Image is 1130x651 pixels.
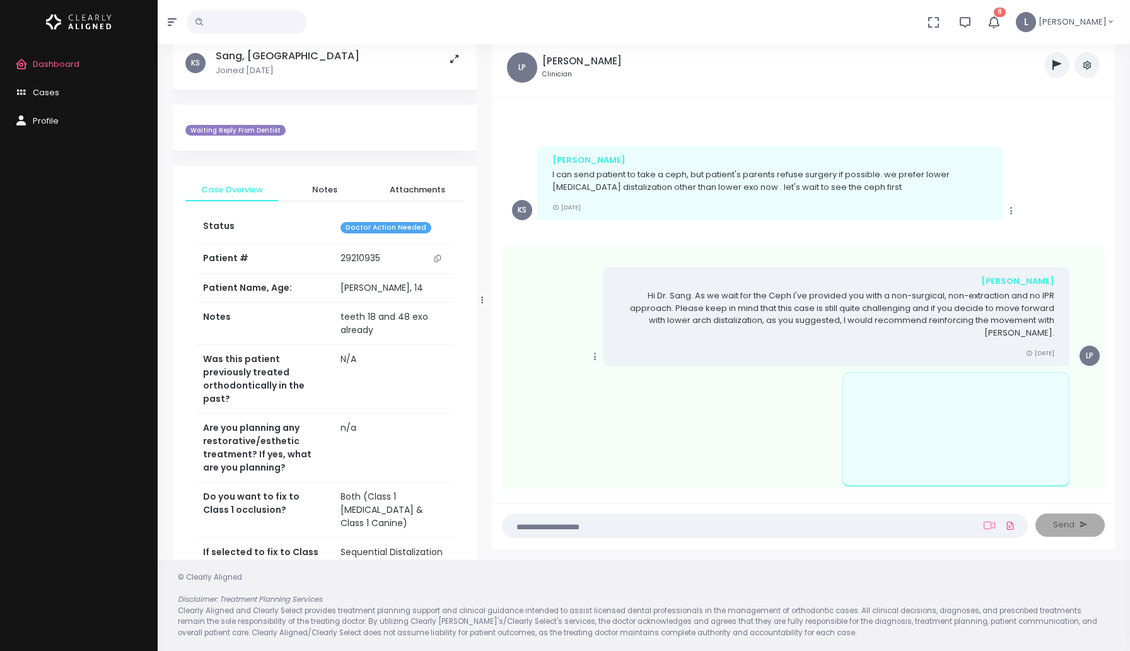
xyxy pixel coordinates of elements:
th: Are you planning any restorative/esthetic treatment? If yes, what are you planning? [195,414,333,483]
a: Add Loom Video [981,520,998,531]
span: Doctor Action Needed [341,222,431,234]
span: KS [185,53,206,73]
th: If selected to fix to Class 1, How do you prefer to treat it? [195,538,333,594]
th: Notes [195,303,333,345]
td: teeth 18 and 48 exo already [333,303,454,345]
small: [DATE] [1026,349,1054,357]
span: 8 [994,8,1006,17]
div: [PERSON_NAME] [619,275,1054,288]
td: N/A [333,345,454,414]
h5: [PERSON_NAME] [542,56,622,67]
a: Add Files [1003,514,1018,537]
small: [DATE] [552,203,581,211]
img: Logo Horizontal [46,9,112,35]
p: Joined [DATE] [216,64,359,77]
span: LP [1080,346,1100,366]
div: scrollable content [173,37,477,563]
td: n/a [333,414,454,483]
span: Attachments [382,184,454,196]
span: L [1016,12,1036,32]
th: Do you want to fix to Class 1 occlusion? [195,483,333,538]
div: scrollable content [502,108,1105,489]
td: Both (Class 1 [MEDICAL_DATA] & Class 1 Canine) [333,483,454,538]
th: Patient # [195,244,333,274]
p: I can send patient to take a ceph, but patient's parents refuse surgery if possible. we prefer lo... [552,168,988,193]
div: © Clearly Aligned Clearly Aligned and Clearly Select provides treatment planning support and clin... [165,572,1122,638]
th: Was this patient previously treated orthodontically in the past? [195,345,333,414]
td: [PERSON_NAME], 14 [333,274,454,303]
span: Case Overview [195,184,268,196]
p: Hi Dr. Sang. As we wait for the Ceph I've provided you with a non-surgical, non-extraction and no... [619,290,1054,339]
em: Disclaimer: Treatment Planning Services [178,594,322,604]
span: KS [512,200,532,220]
small: Clinician [542,69,622,79]
span: Notes [288,184,361,196]
td: Sequential Distalization [333,538,454,594]
th: Patient Name, Age: [195,274,333,303]
td: 29210935 [333,244,454,273]
span: [PERSON_NAME] [1039,16,1107,28]
div: [PERSON_NAME] [552,154,988,167]
span: Dashboard [33,58,79,70]
span: Profile [33,115,59,127]
th: Status [195,212,333,244]
span: Waiting Reply From Dentist [185,125,286,136]
span: Cases [33,86,59,98]
span: LP [507,52,537,83]
h5: Sang, [GEOGRAPHIC_DATA] [216,50,359,62]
